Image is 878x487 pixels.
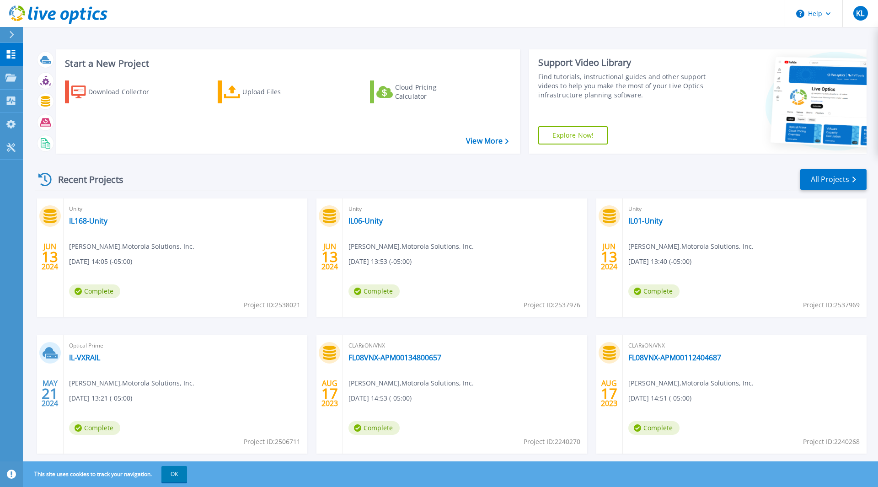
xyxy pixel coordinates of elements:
a: IL01-Unity [628,216,663,225]
span: [PERSON_NAME] , Motorola Solutions, Inc. [69,241,194,252]
span: KL [856,10,864,17]
button: OK [161,466,187,482]
span: Complete [348,421,400,435]
span: [DATE] 13:40 (-05:00) [628,257,691,267]
span: CLARiiON/VNX [348,341,581,351]
div: Upload Files [242,83,316,101]
span: Optical Prime [69,341,302,351]
div: Download Collector [88,83,161,101]
a: FL08VNX-APM00112404687 [628,353,721,362]
span: Project ID: 2538021 [244,300,300,310]
span: 13 [601,253,617,261]
span: 17 [321,390,338,397]
span: Project ID: 2537976 [524,300,580,310]
h3: Start a New Project [65,59,509,69]
span: Unity [348,204,581,214]
a: Upload Files [218,80,320,103]
span: 13 [42,253,58,261]
span: [PERSON_NAME] , Motorola Solutions, Inc. [69,378,194,388]
div: AUG 2023 [321,377,338,410]
div: Find tutorials, instructional guides and other support videos to help you make the most of your L... [538,72,710,100]
span: Complete [628,421,680,435]
div: JUN 2024 [600,240,618,273]
span: Unity [69,204,302,214]
span: Unity [628,204,861,214]
span: This site uses cookies to track your navigation. [25,466,187,482]
span: Project ID: 2506711 [244,437,300,447]
span: [DATE] 14:51 (-05:00) [628,393,691,403]
a: IL06-Unity [348,216,383,225]
a: IL-VXRAIL [69,353,100,362]
span: [DATE] 13:53 (-05:00) [348,257,412,267]
span: Project ID: 2537969 [803,300,860,310]
a: Cloud Pricing Calculator [370,80,472,103]
div: AUG 2023 [600,377,618,410]
span: Project ID: 2240268 [803,437,860,447]
span: [DATE] 13:21 (-05:00) [69,393,132,403]
span: Complete [69,284,120,298]
span: [PERSON_NAME] , Motorola Solutions, Inc. [628,378,754,388]
a: IL168-Unity [69,216,107,225]
span: [DATE] 14:05 (-05:00) [69,257,132,267]
span: 13 [321,253,338,261]
div: Support Video Library [538,57,710,69]
span: Complete [628,284,680,298]
span: [DATE] 14:53 (-05:00) [348,393,412,403]
span: 17 [601,390,617,397]
span: [PERSON_NAME] , Motorola Solutions, Inc. [348,378,474,388]
span: [PERSON_NAME] , Motorola Solutions, Inc. [348,241,474,252]
span: CLARiiON/VNX [628,341,861,351]
a: View More [466,137,509,145]
a: Explore Now! [538,126,608,144]
a: All Projects [800,169,867,190]
div: JUN 2024 [321,240,338,273]
span: 21 [42,390,58,397]
span: Complete [348,284,400,298]
a: FL08VNX-APM00134800657 [348,353,441,362]
a: Download Collector [65,80,167,103]
div: Recent Projects [35,168,136,191]
div: Cloud Pricing Calculator [395,83,468,101]
span: Complete [69,421,120,435]
div: MAY 2024 [41,377,59,410]
span: Project ID: 2240270 [524,437,580,447]
span: [PERSON_NAME] , Motorola Solutions, Inc. [628,241,754,252]
div: JUN 2024 [41,240,59,273]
